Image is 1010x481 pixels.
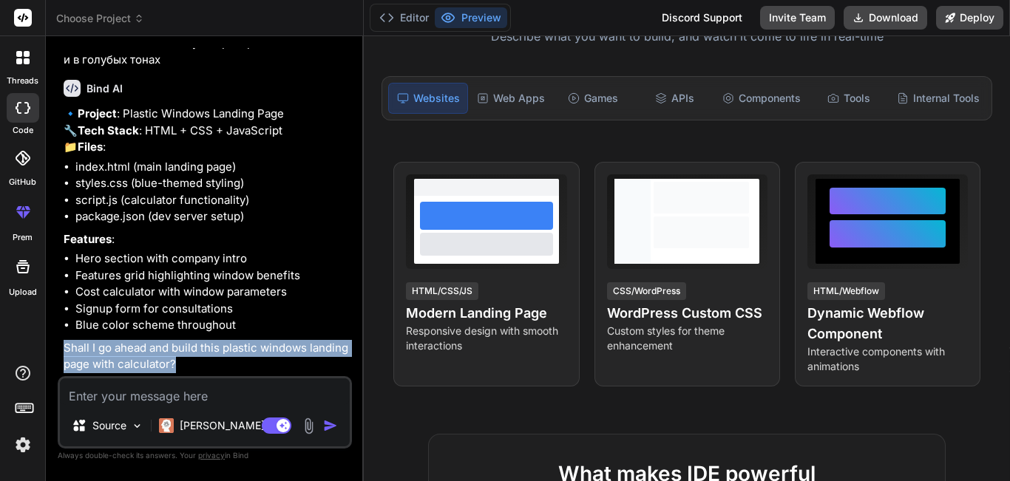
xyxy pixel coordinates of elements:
[891,83,986,114] div: Internal Tools
[323,418,338,433] img: icon
[92,418,126,433] p: Source
[607,303,767,324] h4: WordPress Custom CSS
[10,432,35,457] img: settings
[75,284,349,301] li: Cost calculator with window parameters
[180,418,290,433] p: [PERSON_NAME] 4 S..
[78,140,103,154] strong: Files
[653,6,751,30] div: Discord Support
[75,317,349,334] li: Blue color scheme throughout
[198,451,225,460] span: privacy
[64,106,349,156] p: 🔹 : Plastic Windows Landing Page 🔧 : HTML + CSS + JavaScript 📁 :
[406,282,478,300] div: HTML/CSS/JS
[56,11,144,26] span: Choose Project
[807,282,885,300] div: HTML/Webflow
[75,301,349,318] li: Signup form for consultations
[13,124,33,137] label: code
[58,448,352,463] p: Always double-check its answers. Your in Bind
[64,232,112,246] strong: Features
[75,208,349,225] li: package.json (dev server setup)
[9,286,37,299] label: Upload
[78,106,117,120] strong: Project
[554,83,632,114] div: Games
[607,282,686,300] div: CSS/WordPress
[64,231,349,248] p: :
[131,420,143,432] img: Pick Models
[936,6,1003,30] button: Deploy
[373,7,435,28] button: Editor
[635,83,714,114] div: APIs
[75,192,349,209] li: script.js (calculator functionality)
[406,324,566,353] p: Responsive design with smooth interactions
[373,27,1001,47] p: Describe what you want to build, and watch it come to life in real-time
[75,159,349,176] li: index.html (main landing page)
[300,417,317,434] img: attachment
[471,83,551,114] div: Web Apps
[406,303,566,324] h4: Modern Landing Page
[7,75,38,87] label: threads
[75,267,349,284] li: Features grid highlighting window benefits
[75,250,349,267] li: Hero section with company intro
[716,83,807,114] div: Components
[87,81,123,96] h6: Bind AI
[388,83,468,114] div: Websites
[807,344,968,374] p: Interactive components with animations
[844,6,927,30] button: Download
[760,6,835,30] button: Invite Team
[64,340,349,373] p: Shall I go ahead and build this plastic windows landing page with calculator?
[810,83,888,114] div: Tools
[607,324,767,353] p: Custom styles for theme enhancement
[13,231,33,244] label: prem
[159,418,174,433] img: Claude 4 Sonnet
[9,176,36,188] label: GitHub
[435,7,507,28] button: Preview
[807,303,968,344] h4: Dynamic Webflow Component
[78,123,139,137] strong: Tech Stack
[75,175,349,192] li: styles.css (blue-themed styling)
